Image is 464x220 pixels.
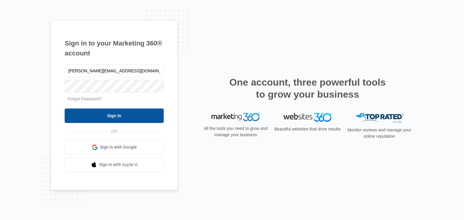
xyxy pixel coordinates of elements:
[274,126,341,132] p: Beautiful websites that drive results
[65,64,164,77] input: Email
[346,127,413,140] p: Monitor reviews and manage your online reputation
[65,108,164,123] input: Sign In
[355,113,404,123] img: Top Rated Local
[227,76,388,100] h2: One account, three powerful tools to grow your business
[99,162,138,168] span: Sign in with Apple Id
[211,113,260,121] img: Marketing 360
[100,144,137,150] span: Sign in with Google
[283,113,332,122] img: Websites 360
[68,96,102,101] a: Forgot Password?
[65,38,164,58] h1: Sign in to your Marketing 360® account
[65,140,164,155] a: Sign in with Google
[202,125,269,138] p: All the tools you need to grow and manage your business
[107,128,122,135] span: OR
[65,158,164,172] a: Sign in with Apple Id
